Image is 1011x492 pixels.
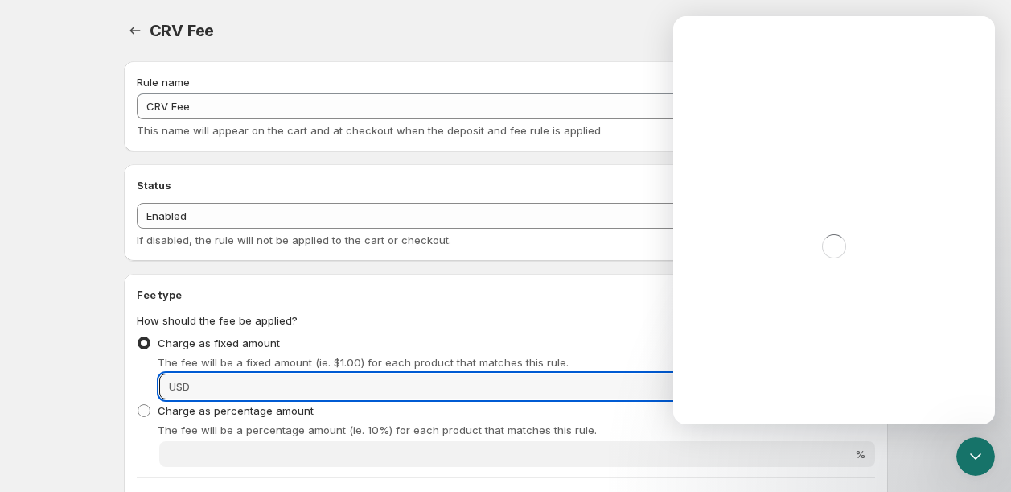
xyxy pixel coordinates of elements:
[158,422,875,438] p: The fee will be a percentage amount (ie. 10%) for each product that matches this rule.
[158,337,280,349] span: Charge as fixed amount
[673,16,995,424] iframe: Intercom live chat
[158,404,314,417] span: Charge as percentage amount
[150,21,215,40] span: CRV Fee
[137,287,875,303] h2: Fee type
[137,124,601,137] span: This name will appear on the cart and at checkout when the deposit and fee rule is applied
[137,234,451,246] span: If disabled, the rule will not be applied to the cart or checkout.
[137,177,875,193] h2: Status
[137,76,190,89] span: Rule name
[158,356,569,369] span: The fee will be a fixed amount (ie. $1.00) for each product that matches this rule.
[137,314,298,327] span: How should the fee be applied?
[169,380,190,393] span: USD
[124,19,146,42] button: Settings
[956,437,995,476] iframe: Intercom live chat
[855,448,865,461] span: %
